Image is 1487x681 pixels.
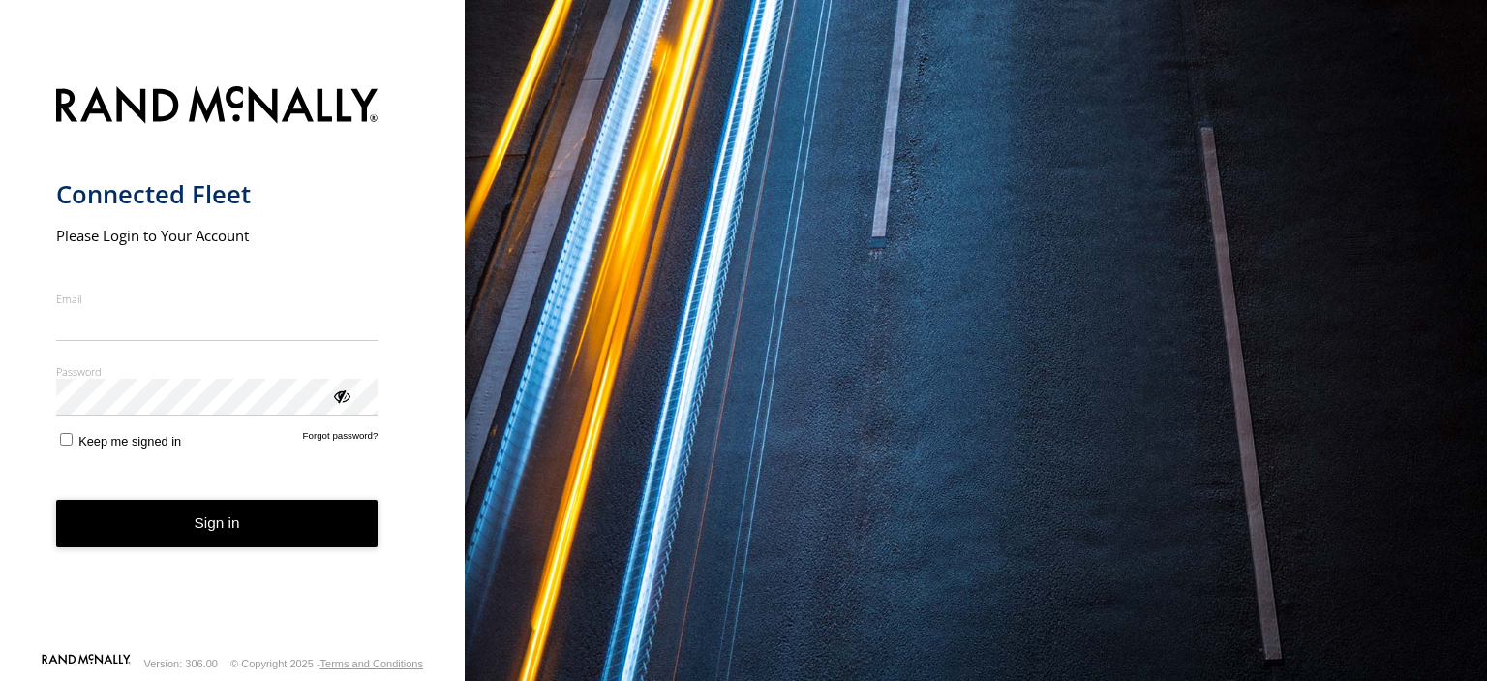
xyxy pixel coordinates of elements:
label: Password [56,364,379,379]
h1: Connected Fleet [56,178,379,210]
img: Rand McNally [56,82,379,132]
label: Email [56,292,379,306]
div: © Copyright 2025 - [230,658,423,669]
form: main [56,75,410,652]
a: Terms and Conditions [320,658,423,669]
div: Version: 306.00 [144,658,218,669]
button: Sign in [56,500,379,547]
input: Keep me signed in [60,433,73,446]
span: Keep me signed in [78,434,181,449]
a: Visit our Website [42,654,131,673]
a: Forgot password? [303,430,379,449]
div: ViewPassword [331,386,350,405]
h2: Please Login to Your Account [56,226,379,245]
